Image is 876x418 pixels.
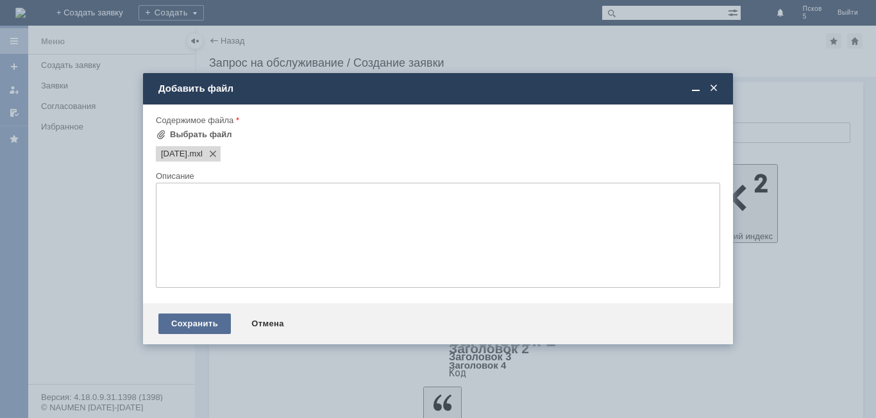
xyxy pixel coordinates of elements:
[5,5,187,15] div: ДД! Удалите чеки
[156,116,718,124] div: Содержимое файла
[161,149,187,159] span: 07.09.2025.mxl
[170,130,232,140] div: Выбрать файл
[689,83,702,94] span: Свернуть (Ctrl + M)
[187,149,203,159] span: 07.09.2025.mxl
[158,83,720,94] div: Добавить файл
[707,83,720,94] span: Закрыть
[156,172,718,180] div: Описание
